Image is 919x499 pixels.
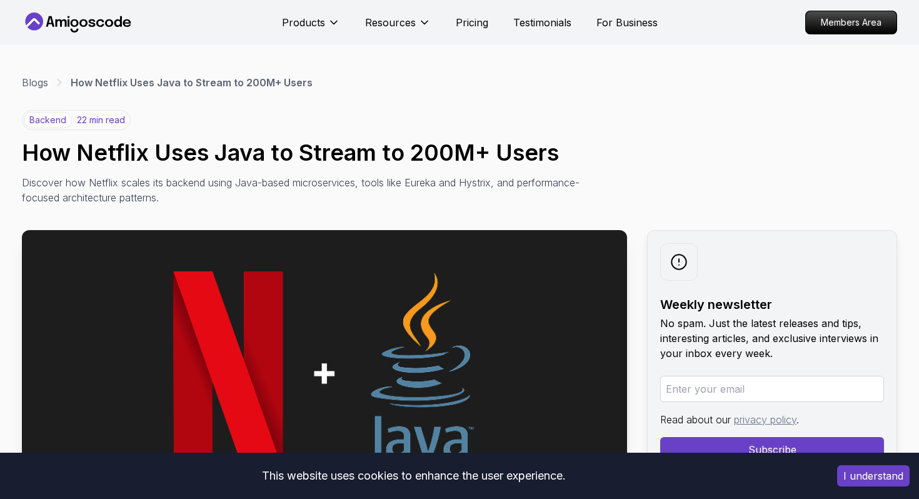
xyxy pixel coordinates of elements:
p: Read about our . [660,412,884,427]
div: This website uses cookies to enhance the user experience. [9,462,818,490]
iframe: chat widget [841,421,919,480]
p: Resources [365,15,416,30]
p: No spam. Just the latest releases and tips, interesting articles, and exclusive interviews in you... [660,316,884,361]
p: Discover how Netflix scales its backend using Java-based microservices, tools like Eureka and Hys... [22,175,582,205]
a: Testimonials [513,15,571,30]
a: Blogs [22,75,48,90]
a: privacy policy [734,413,796,426]
p: Products [282,15,325,30]
h1: How Netflix Uses Java to Stream to 200M+ Users [22,140,897,165]
p: Members Area [806,11,896,34]
button: Accept cookies [837,465,910,486]
p: backend [24,112,72,128]
button: Products [282,15,340,40]
a: Pricing [456,15,488,30]
p: 22 min read [77,114,125,126]
button: Subscribe [660,437,884,462]
a: Members Area [805,11,897,34]
h2: Weekly newsletter [660,296,884,313]
p: How Netflix Uses Java to Stream to 200M+ Users [71,75,313,90]
input: Enter your email [660,376,884,402]
button: Resources [365,15,431,40]
a: For Business [596,15,658,30]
